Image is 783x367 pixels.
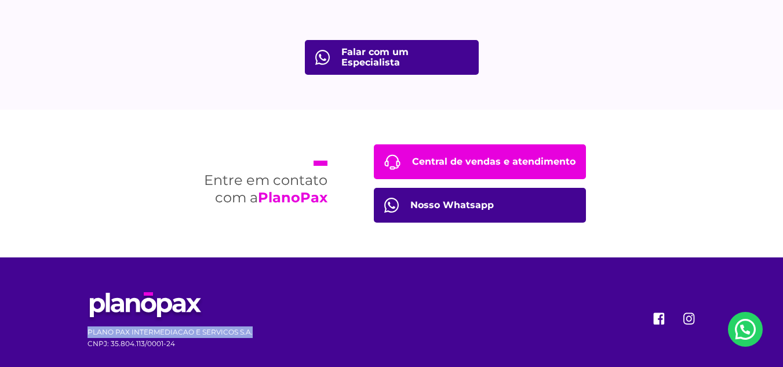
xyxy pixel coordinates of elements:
a: Falar com um Especialista [305,40,479,75]
img: Planopax [88,292,203,322]
a: facebook [652,317,668,328]
a: Nosso Whatsapp [728,312,763,347]
a: Nosso Whatsapp [374,188,586,223]
a: instagram [682,317,696,328]
a: Central de vendas e atendimento [374,144,586,179]
img: Central de Vendas [384,198,399,213]
h2: Entre em contato com a [197,161,327,206]
p: CNPJ: 35.804.113/0001-24 [88,338,253,350]
img: Central de Vendas [384,154,400,170]
img: fale com consultor [315,50,330,65]
p: PLANO PAX INTERMEDIACAO E SERVICOS S.A. [88,326,253,338]
strong: PlanoPax [258,189,327,206]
